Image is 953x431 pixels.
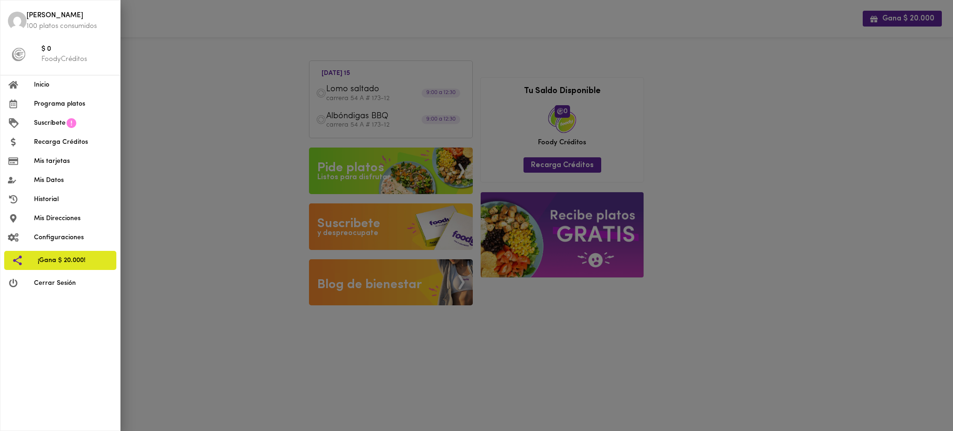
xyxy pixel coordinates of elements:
[41,54,113,64] p: FoodyCréditos
[34,175,113,185] span: Mis Datos
[34,214,113,223] span: Mis Direcciones
[34,80,113,90] span: Inicio
[34,156,113,166] span: Mis tarjetas
[27,11,113,21] span: [PERSON_NAME]
[34,195,113,204] span: Historial
[41,44,113,55] span: $ 0
[27,21,113,31] p: 100 platos consumidos
[34,137,113,147] span: Recarga Créditos
[12,47,26,61] img: foody-creditos-black.png
[899,377,944,422] iframe: Messagebird Livechat Widget
[34,118,66,128] span: Suscríbete
[34,278,113,288] span: Cerrar Sesión
[34,233,113,242] span: Configuraciones
[38,256,109,265] span: ¡Gana $ 20.000!
[34,99,113,109] span: Programa platos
